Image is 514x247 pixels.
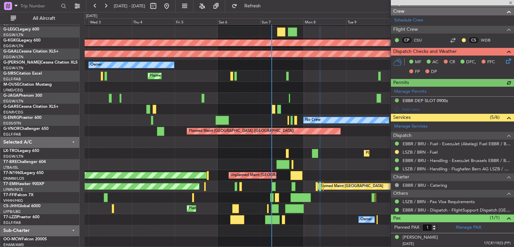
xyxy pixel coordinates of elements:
[304,18,346,24] div: Mon 8
[3,94,42,98] a: G-JAGAPhenom 300
[3,149,18,153] span: LX-TRO
[3,198,23,203] a: VHHH/HKG
[403,241,414,246] span: [DATE]
[3,27,18,31] span: G-LEGC
[3,94,19,98] span: G-JAGA
[414,37,429,43] a: CSU
[366,148,410,158] div: Planned Maint Dusseldorf
[3,38,19,43] span: G-KGKG
[3,61,40,65] span: G-[PERSON_NAME]
[150,71,255,81] div: Planned Maint [GEOGRAPHIC_DATA] ([GEOGRAPHIC_DATA])
[3,149,39,153] a: LX-TROLegacy 650
[218,18,260,24] div: Sat 6
[3,204,18,208] span: CS-JHH
[403,158,511,163] a: EBBR / BRU - Handling - ExecuJet Brussels EBBR / BRU
[3,116,41,120] a: G-ENRGPraetor 600
[490,214,500,221] span: (1/1)
[360,215,372,225] div: Owner
[175,18,218,24] div: Fri 5
[3,88,23,93] a: LFMD/CEQ
[3,50,19,54] span: G-GAAL
[393,132,412,140] span: Dispatch
[393,173,409,181] span: Charter
[3,44,23,49] a: EGGW/LTN
[3,215,39,219] a: T7-LZZIPraetor 600
[3,160,46,164] a: T7-BREChallenger 604
[394,17,423,24] a: Schedule Crew
[389,18,432,24] div: Wed 10
[3,72,16,76] span: G-SIRS
[401,36,412,44] div: CP
[20,1,59,11] input: Trip Number
[3,77,21,82] a: EGLF/FAB
[393,190,408,197] span: Others
[3,182,16,186] span: T7-EMI
[3,66,23,71] a: EGGW/LTN
[229,1,269,11] button: Refresh
[415,59,421,66] span: MF
[3,110,23,115] a: EGNR/CEG
[3,38,40,43] a: G-KGKGLegacy 600
[3,204,40,208] a: CS-JHHGlobal 6000
[403,149,438,155] a: LSZB / BRN - Fuel
[393,114,411,121] span: Services
[3,220,21,225] a: EGLF/FAB
[319,181,383,191] div: Planned Maint [GEOGRAPHIC_DATA]
[17,16,71,21] span: All Aircraft
[484,241,511,246] span: 17CR11923 (PP)
[346,18,389,24] div: Tue 9
[468,36,479,44] div: CS
[431,69,437,75] span: DP
[3,193,15,197] span: T7-FFI
[3,105,19,109] span: G-GARE
[3,215,17,219] span: T7-LZZI
[3,121,21,126] a: EGSS/STN
[89,18,132,24] div: Wed 3
[3,127,20,131] span: G-VNOR
[394,123,428,130] a: Manage Services
[189,126,294,136] div: Planned Maint [GEOGRAPHIC_DATA] ([GEOGRAPHIC_DATA])
[90,60,102,70] div: Owner
[3,160,17,164] span: T7-BRE
[3,165,18,170] a: LTBA/ISL
[260,18,303,24] div: Sun 7
[415,69,420,75] span: FP
[403,234,438,241] div: [PERSON_NAME]
[3,193,33,197] a: T7-FFIFalcon 7X
[239,4,267,8] span: Refresh
[3,187,23,192] a: LFMN/NCE
[449,59,455,66] span: CR
[393,215,401,222] span: Pax
[132,18,175,24] div: Thu 4
[3,171,44,175] a: T7-N1960Legacy 650
[403,182,447,188] a: EBBR / BRU - Catering
[432,59,438,66] span: AC
[3,182,44,186] a: T7-EMIHawker 900XP
[3,171,22,175] span: T7-N1960
[3,116,19,120] span: G-ENRG
[114,3,145,9] span: [DATE] - [DATE]
[403,199,475,204] a: LSZB / BRN - Pax Visa Requirements
[3,72,42,76] a: G-SIRSCitation Excel
[490,114,500,121] span: (5/6)
[189,203,294,214] div: Planned Maint [GEOGRAPHIC_DATA] ([GEOGRAPHIC_DATA])
[393,26,418,33] span: Flight Crew
[86,13,97,19] div: [DATE]
[3,32,23,37] a: EGGW/LTN
[7,13,73,24] button: All Aircraft
[3,55,23,60] a: EGGW/LTN
[403,141,511,147] a: EBBR / BRU - Fuel - ExecuJet (Abelag) Fuel EBBR / BRU
[3,83,19,87] span: M-OUSE
[403,166,511,172] a: LSZB / BRN - Handling - Flughafen Bern AG LSZB / BRN
[3,105,59,109] a: G-GARECessna Citation XLS+
[3,127,49,131] a: G-VNORChallenger 650
[3,27,39,31] a: G-LEGCLegacy 600
[466,59,476,66] span: DFC,
[3,237,47,241] a: OO-MCWFalcon 2000S
[456,224,481,231] a: Manage PAX
[3,83,52,87] a: M-OUSECitation Mustang
[3,61,78,65] a: G-[PERSON_NAME]Cessna Citation XLS
[394,224,419,231] label: Planned PAX
[403,207,511,213] a: EBBR / BRU - Dispatch - FlightSupport Dispatch [GEOGRAPHIC_DATA]
[3,154,23,159] a: EGGW/LTN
